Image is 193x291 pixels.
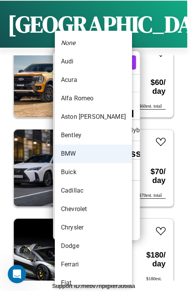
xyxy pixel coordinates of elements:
li: Dodge [55,237,132,255]
li: BMW [55,145,132,163]
li: Audi [55,52,132,71]
li: Bentley [55,126,132,145]
li: Chrysler [55,218,132,237]
li: Aston [PERSON_NAME] [55,108,132,126]
li: Chevrolet [55,200,132,218]
li: Cadillac [55,181,132,200]
li: Alfa Romeo [55,89,132,108]
li: Buick [55,163,132,181]
li: Ferrari [55,255,132,274]
li: Acura [55,71,132,89]
em: None [61,38,76,48]
iframe: Intercom live chat [8,265,26,283]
